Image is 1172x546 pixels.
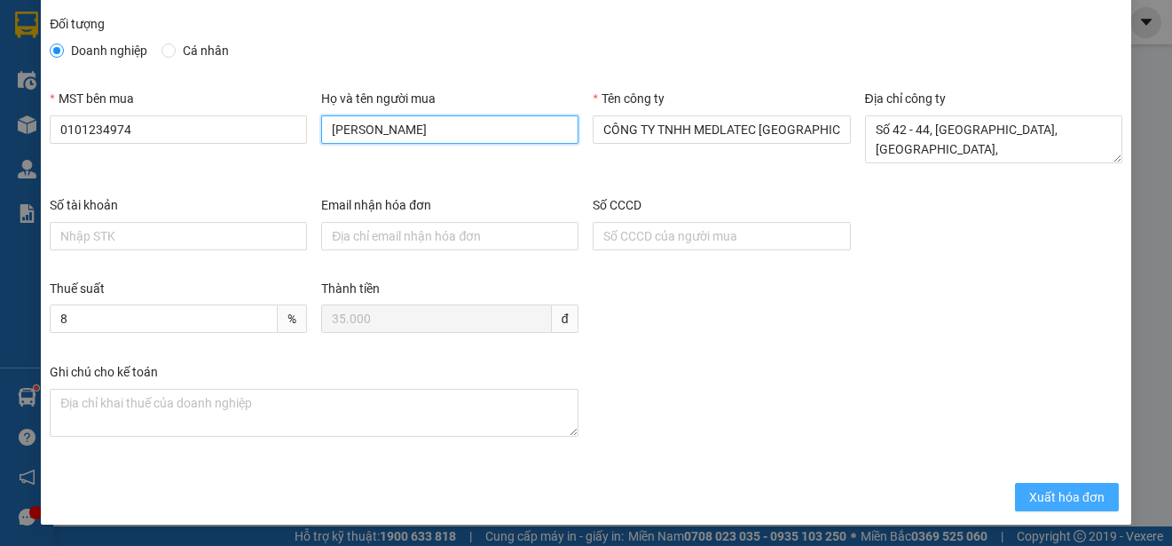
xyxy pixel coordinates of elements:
[1015,483,1119,511] button: Xuất hóa đơn
[50,389,578,437] textarea: Ghi chú đơn hàng Ghi chú cho kế toán
[64,41,154,60] span: Doanh nghiệp
[593,222,850,250] input: Số CCCD
[50,305,278,333] input: Thuế suất
[321,91,436,106] label: Họ và tên người mua
[321,198,431,212] label: Email nhận hóa đơn
[50,365,158,379] label: Ghi chú cho kế toán
[321,281,380,296] label: Thành tiền
[1029,487,1105,507] span: Xuất hóa đơn
[50,222,307,250] input: Số tài khoản
[50,115,307,144] input: MST bên mua
[865,115,1122,163] textarea: Địa chỉ công ty
[50,17,105,31] label: Đối tượng
[176,41,236,60] span: Cá nhân
[321,115,578,144] input: Họ và tên người mua
[593,198,641,212] label: Số CCCD
[50,281,105,296] label: Thuế suất
[321,222,578,250] input: Email nhận hóa đơn
[552,305,579,333] span: đ
[593,91,664,106] label: Tên công ty
[50,91,133,106] label: MST bên mua
[865,91,946,106] label: Địa chỉ công ty
[593,115,850,144] input: Tên công ty
[50,198,118,212] label: Số tài khoản
[278,305,307,333] span: %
